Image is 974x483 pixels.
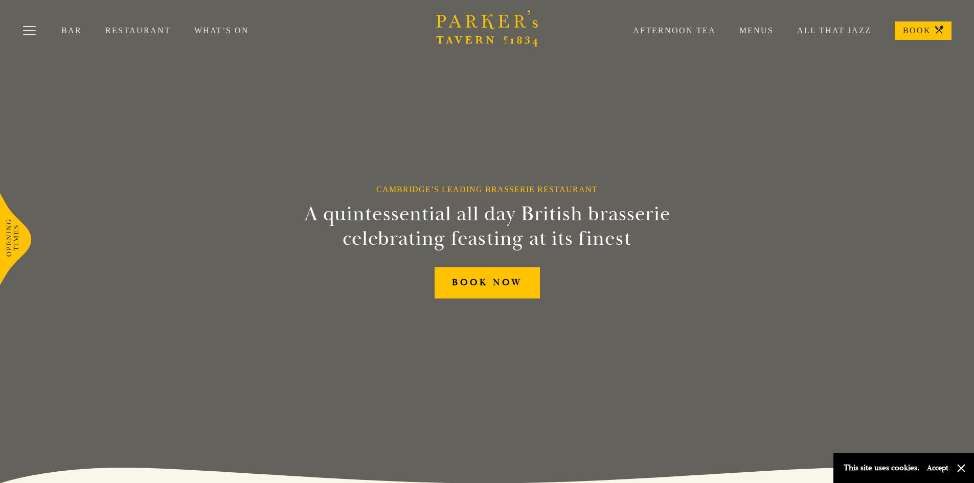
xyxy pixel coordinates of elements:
p: This site uses cookies. [844,461,919,475]
button: Accept [927,463,948,473]
h2: A quintessential all day British brasserie celebrating feasting at its finest [254,202,720,251]
button: Close and accept [956,463,966,473]
a: BOOK NOW [435,267,540,298]
h1: Cambridge’s Leading Brasserie Restaurant [376,185,598,194]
